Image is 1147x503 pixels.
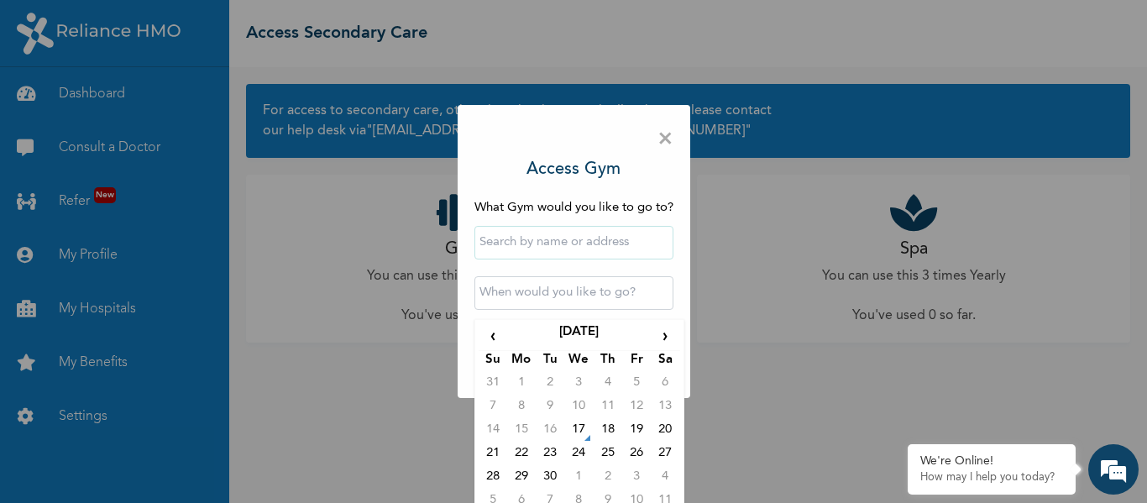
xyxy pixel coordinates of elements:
td: 1 [564,468,593,491]
th: Fr [622,350,651,374]
td: 29 [507,468,536,491]
div: We're Online! [920,454,1063,469]
td: 31 [479,374,507,397]
span: ‹ [479,323,507,350]
th: We [564,350,593,374]
span: × [657,122,673,157]
div: Chat with us now [87,94,282,116]
h3: Access Gym [526,157,621,182]
td: 16 [536,421,564,444]
td: 4 [651,468,679,491]
th: Mo [507,350,536,374]
td: 2 [594,468,622,491]
td: 2 [536,374,564,397]
span: What Gym would you like to go to? [474,202,673,214]
td: 27 [651,444,679,468]
th: Sa [651,350,679,374]
th: [DATE] [507,323,651,350]
td: 1 [507,374,536,397]
span: We're online! [97,161,232,331]
td: 7 [479,397,507,421]
th: Su [479,350,507,374]
td: 20 [651,421,679,444]
td: 12 [622,397,651,421]
td: 23 [536,444,564,468]
div: Minimize live chat window [275,8,316,49]
th: Tu [536,350,564,374]
td: 19 [622,421,651,444]
input: Search by name or address [474,226,673,259]
span: Conversation [8,447,165,458]
td: 25 [594,444,622,468]
td: 24 [564,444,593,468]
td: 3 [564,374,593,397]
div: FAQs [165,417,321,469]
td: 5 [622,374,651,397]
td: 22 [507,444,536,468]
td: 30 [536,468,564,491]
td: 10 [564,397,593,421]
textarea: Type your message and hit 'Enter' [8,359,320,417]
img: d_794563401_company_1708531726252_794563401 [31,84,68,126]
td: 6 [651,374,679,397]
td: 13 [651,397,679,421]
td: 3 [622,468,651,491]
td: 14 [479,421,507,444]
th: Th [594,350,622,374]
td: 28 [479,468,507,491]
td: 4 [594,374,622,397]
td: 21 [479,444,507,468]
input: When would you like to go? [474,276,673,310]
td: 26 [622,444,651,468]
td: 18 [594,421,622,444]
td: 8 [507,397,536,421]
td: 11 [594,397,622,421]
td: 17 [564,421,593,444]
td: 15 [507,421,536,444]
td: 9 [536,397,564,421]
span: › [651,323,679,350]
p: How may I help you today? [920,471,1063,485]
